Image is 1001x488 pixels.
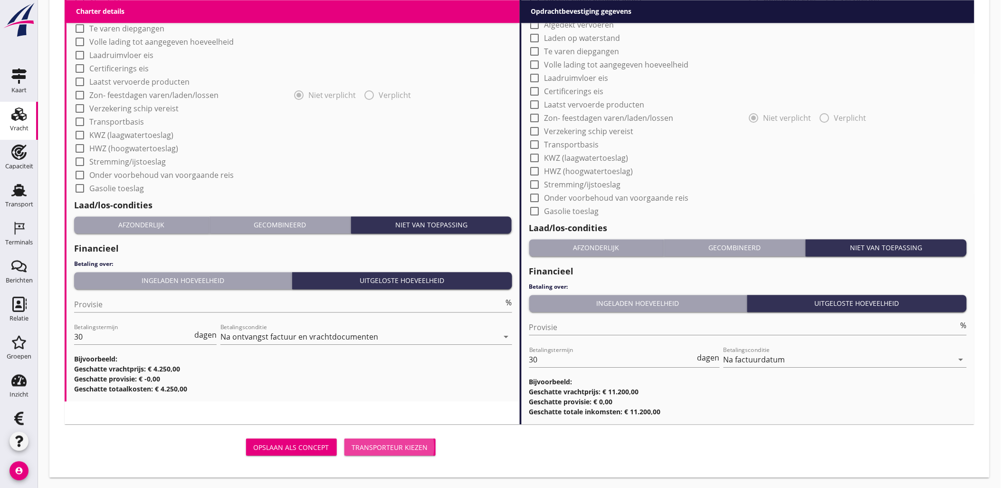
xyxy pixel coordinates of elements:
[544,87,604,96] label: Certificerings eis
[544,113,674,123] label: Zon- feestdagen varen/laden/lossen
[5,201,33,207] div: Transport
[351,216,512,234] button: Niet van toepassing
[10,125,29,131] div: Vracht
[533,298,743,308] div: Ingeladen hoeveelheid
[89,90,219,100] label: Zon- feestdagen varen/laden/lossen
[74,260,512,268] h4: Betaling over:
[544,153,629,163] label: KWZ (laagwatertoeslag)
[89,170,234,180] label: Onder voorbehoud van voorgaande reis
[724,355,785,364] div: Na factuurdatum
[6,277,33,283] div: Berichten
[10,391,29,398] div: Inzicht
[78,275,288,285] div: Ingeladen hoeveelheid
[89,37,234,47] label: Volle lading tot aangegeven hoeveelheid
[89,104,179,113] label: Verzekering schip vereist
[89,144,178,153] label: HWZ (hoogwatertoeslag)
[74,374,512,384] h3: Geschatte provisie: € -0,00
[529,352,696,367] input: Betalingstermijn
[533,243,660,253] div: Afzonderlijk
[344,439,436,456] button: Transporteur kiezen
[544,7,655,16] label: Brandstofkosten betaald door:
[544,140,599,149] label: Transportbasis
[501,331,512,342] i: arrow_drop_down
[74,354,512,364] h3: Bijvoorbeeld:
[747,295,967,312] button: Uitgeloste hoeveelheid
[89,10,165,20] label: Laden op waterstand
[529,283,967,291] h4: Betaling over:
[668,243,801,253] div: Gecombineerd
[955,354,967,365] i: arrow_drop_down
[74,272,292,289] button: Ingeladen hoeveelheid
[529,387,967,397] h3: Geschatte vrachtprijs: € 11.200,00
[89,117,144,127] label: Transportbasis
[89,157,166,166] label: Stremming/ijstoeslag
[544,73,609,83] label: Laadruimvloer eis
[529,239,665,256] button: Afzonderlijk
[89,50,153,60] label: Laadruimvloer eis
[806,239,967,256] button: Niet van toepassing
[959,322,967,329] div: %
[220,332,378,341] div: Na ontvangst factuur en vrachtdocumenten
[292,272,512,289] button: Uitgeloste hoeveelheid
[544,60,689,69] label: Volle lading tot aangegeven hoeveelheid
[664,239,806,256] button: Gecombineerd
[296,275,508,285] div: Uitgeloste hoeveelheid
[544,20,614,29] label: Afgedekt vervoeren
[529,407,967,417] h3: Geschatte totale inkomsten: € 11.200,00
[355,220,508,230] div: Niet van toepassing
[89,77,190,87] label: Laatst vervoerde producten
[544,33,620,43] label: Laden op waterstand
[544,166,633,176] label: HWZ (hoogwatertoeslag)
[544,47,620,56] label: Te varen diepgangen
[529,397,967,407] h3: Geschatte provisie: € 0,00
[529,222,967,234] h2: Laad/los-condities
[10,315,29,322] div: Relatie
[810,243,963,253] div: Niet van toepassing
[544,206,599,216] label: Gasolie toeslag
[529,265,967,278] h2: Financieel
[78,220,205,230] div: Afzonderlijk
[10,461,29,480] i: account_circle
[544,100,645,109] label: Laatst vervoerde producten
[5,239,33,245] div: Terminals
[74,242,512,255] h2: Financieel
[74,297,504,312] input: Provisie
[544,180,621,189] label: Stremming/ijstoeslag
[89,130,173,140] label: KWZ (laagwatertoeslag)
[210,216,351,234] button: Gecombineerd
[89,64,149,73] label: Certificerings eis
[529,295,747,312] button: Ingeladen hoeveelheid
[7,353,31,360] div: Groepen
[192,331,217,339] div: dagen
[11,87,27,93] div: Kaart
[74,216,210,234] button: Afzonderlijk
[529,377,967,387] h3: Bijvoorbeeld:
[5,163,33,169] div: Capaciteit
[89,184,144,193] label: Gasolie toeslag
[696,354,720,361] div: dagen
[504,299,512,306] div: %
[2,2,36,38] img: logo-small.a267ee39.svg
[213,220,347,230] div: Gecombineerd
[544,193,689,203] label: Onder voorbehoud van voorgaande reis
[352,442,428,452] div: Transporteur kiezen
[544,127,634,136] label: Verzekering schip vereist
[751,298,963,308] div: Uitgeloste hoeveelheid
[89,24,164,33] label: Te varen diepgangen
[246,439,337,456] button: Opslaan als concept
[529,320,959,335] input: Provisie
[74,384,512,394] h3: Geschatte totaalkosten: € 4.250,00
[74,364,512,374] h3: Geschatte vrachtprijs: € 4.250,00
[74,329,192,344] input: Betalingstermijn
[74,199,512,212] h2: Laad/los-condities
[254,442,329,452] div: Opslaan als concept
